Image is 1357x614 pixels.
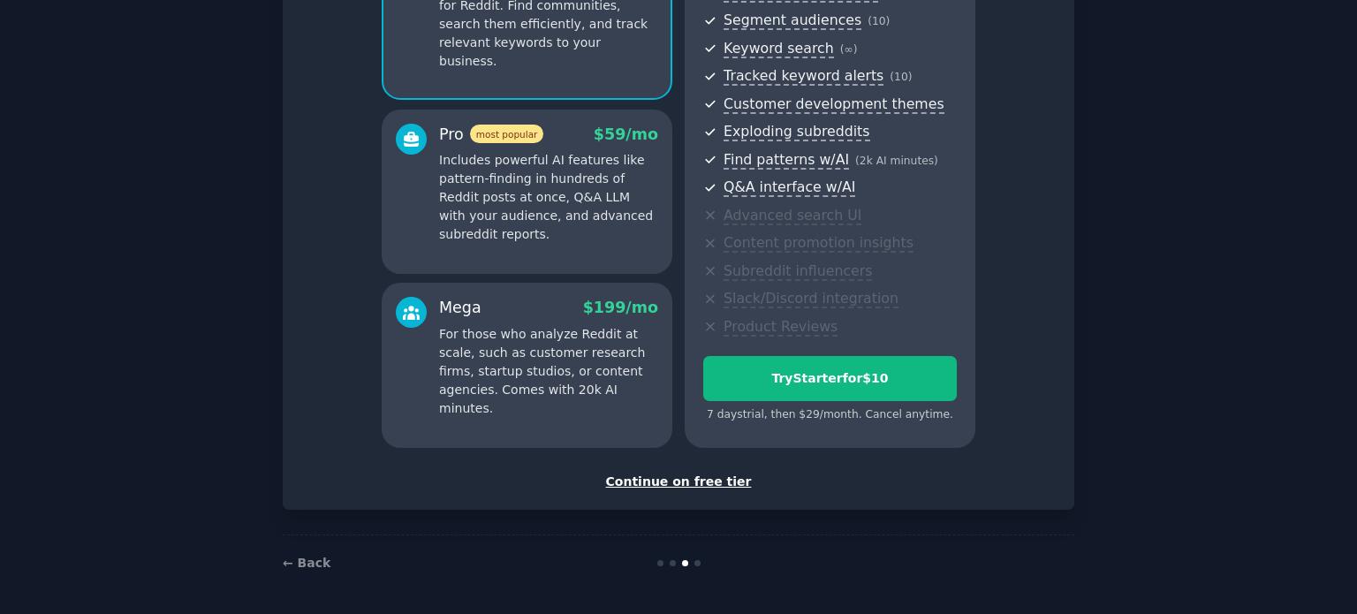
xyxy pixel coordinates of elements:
[704,369,956,388] div: Try Starter for $10
[724,67,883,86] span: Tracked keyword alerts
[724,123,869,141] span: Exploding subreddits
[840,43,858,56] span: ( ∞ )
[583,299,658,316] span: $ 199 /mo
[301,473,1056,491] div: Continue on free tier
[703,407,957,423] div: 7 days trial, then $ 29 /month . Cancel anytime.
[439,124,543,146] div: Pro
[724,290,898,308] span: Slack/Discord integration
[724,95,944,114] span: Customer development themes
[724,40,834,58] span: Keyword search
[868,15,890,27] span: ( 10 )
[283,556,330,570] a: ← Back
[890,71,912,83] span: ( 10 )
[724,151,849,170] span: Find patterns w/AI
[594,125,658,143] span: $ 59 /mo
[724,234,914,253] span: Content promotion insights
[724,318,838,337] span: Product Reviews
[724,11,861,30] span: Segment audiences
[439,151,658,244] p: Includes powerful AI features like pattern-finding in hundreds of Reddit posts at once, Q&A LLM w...
[724,178,855,197] span: Q&A interface w/AI
[470,125,544,143] span: most popular
[703,356,957,401] button: TryStarterfor$10
[855,155,938,167] span: ( 2k AI minutes )
[724,207,861,225] span: Advanced search UI
[439,297,481,319] div: Mega
[724,262,872,281] span: Subreddit influencers
[439,325,658,418] p: For those who analyze Reddit at scale, such as customer research firms, startup studios, or conte...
